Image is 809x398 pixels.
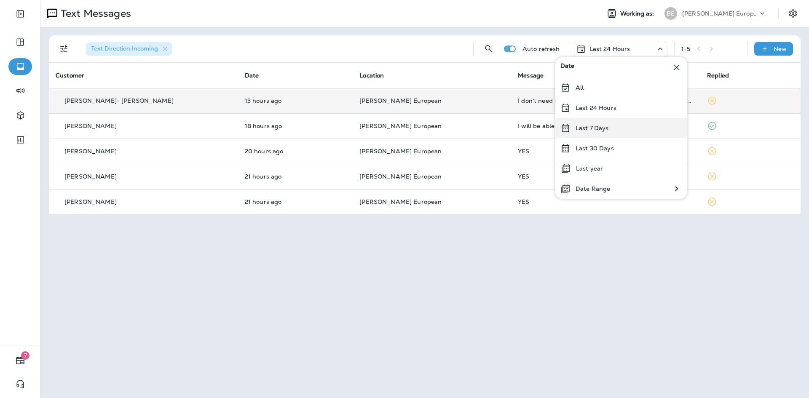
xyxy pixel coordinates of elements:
[518,72,544,79] span: Message
[681,45,690,52] div: 1 - 5
[359,97,442,104] span: [PERSON_NAME] European
[785,6,801,21] button: Settings
[576,125,609,131] p: Last 7 Days
[560,62,575,72] span: Date
[576,84,584,91] p: All
[774,45,787,52] p: New
[359,173,442,180] span: [PERSON_NAME] European
[245,123,346,129] p: Oct 14, 2025 02:27 PM
[245,198,346,205] p: Oct 14, 2025 11:35 AM
[620,10,656,17] span: Working as:
[589,45,630,52] p: Last 24 Hours
[682,10,758,17] p: [PERSON_NAME] European Autoworks
[57,7,131,20] p: Text Messages
[576,104,616,111] p: Last 24 Hours
[245,173,346,180] p: Oct 14, 2025 11:35 AM
[707,72,729,79] span: Replied
[576,165,603,172] p: Last year
[518,173,694,180] div: YES
[359,72,384,79] span: Location
[480,40,497,57] button: Search Messages
[21,351,29,360] span: 7
[522,45,560,52] p: Auto refresh
[518,97,694,104] div: I don't need it at this time, but keep me in mind for DISCOUNT S.
[91,45,158,52] span: Text Direction : Incoming
[56,40,72,57] button: Filters
[359,147,442,155] span: [PERSON_NAME] European
[56,72,84,79] span: Customer
[518,123,694,129] div: I will be able
[64,97,174,104] p: [PERSON_NAME]- [PERSON_NAME]
[518,148,694,155] div: YES
[86,42,172,56] div: Text Direction:Incoming
[576,145,614,152] p: Last 30 Days
[64,123,117,129] p: [PERSON_NAME]
[8,5,32,22] button: Expand Sidebar
[245,72,259,79] span: Date
[64,148,117,155] p: [PERSON_NAME]
[518,198,694,205] div: YES
[245,97,346,104] p: Oct 14, 2025 07:37 PM
[359,198,442,206] span: [PERSON_NAME] European
[8,352,32,369] button: 7
[64,173,117,180] p: [PERSON_NAME]
[664,7,677,20] div: BE
[359,122,442,130] span: [PERSON_NAME] European
[245,148,346,155] p: Oct 14, 2025 12:09 PM
[64,198,117,205] p: [PERSON_NAME]
[576,185,610,192] p: Date Range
